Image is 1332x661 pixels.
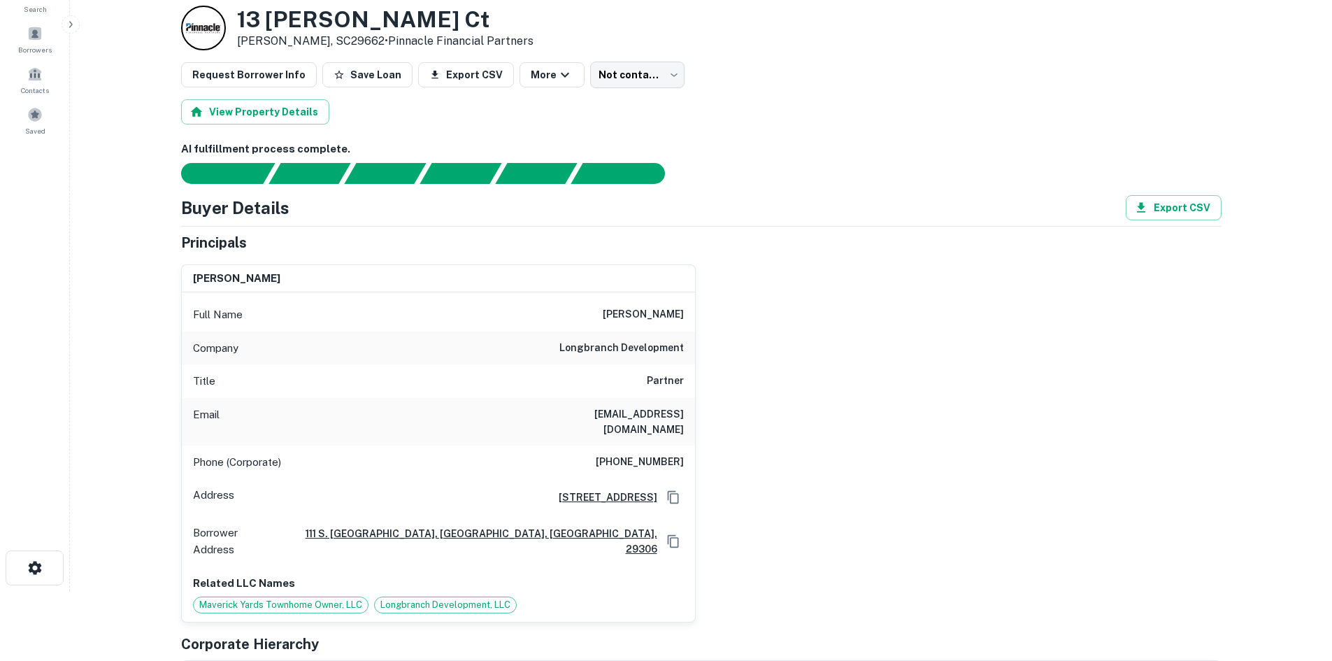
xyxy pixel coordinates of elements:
[420,163,501,184] div: Principals found, AI now looking for contact information...
[193,373,215,390] p: Title
[590,62,685,88] div: Not contacted
[647,373,684,390] h6: Partner
[559,340,684,357] h6: longbranch development
[596,454,684,471] h6: [PHONE_NUMBER]
[1126,195,1222,220] button: Export CSV
[495,163,577,184] div: Principals found, still searching for contact information. This may take time...
[193,454,281,471] p: Phone (Corporate)
[375,598,516,612] span: Longbranch Development, LLC
[344,163,426,184] div: Documents found, AI parsing details...
[181,232,247,253] h5: Principals
[322,62,413,87] button: Save Loan
[25,125,45,136] span: Saved
[181,62,317,87] button: Request Borrower Info
[237,6,533,33] h3: 13 [PERSON_NAME] Ct
[516,406,684,437] h6: [EMAIL_ADDRESS][DOMAIN_NAME]
[547,490,657,505] a: [STREET_ADDRESS]
[193,487,234,508] p: Address
[21,85,49,96] span: Contacts
[181,195,289,220] h4: Buyer Details
[663,487,684,508] button: Copy Address
[418,62,514,87] button: Export CSV
[193,525,277,557] p: Borrower Address
[18,44,52,55] span: Borrowers
[520,62,585,87] button: More
[181,634,319,655] h5: Corporate Hierarchy
[164,163,269,184] div: Sending borrower request to AI...
[193,406,220,437] p: Email
[193,340,238,357] p: Company
[24,3,47,15] span: Search
[603,306,684,323] h6: [PERSON_NAME]
[4,20,66,58] a: Borrowers
[193,306,243,323] p: Full Name
[194,598,368,612] span: Maverick Yards Townhome Owner, LLC
[193,575,684,592] p: Related LLC Names
[181,99,329,125] button: View Property Details
[4,61,66,99] a: Contacts
[282,526,657,557] a: 111 s. [GEOGRAPHIC_DATA], [GEOGRAPHIC_DATA], [GEOGRAPHIC_DATA], 29306
[268,163,350,184] div: Your request is received and processing...
[388,34,533,48] a: Pinnacle Financial Partners
[571,163,682,184] div: AI fulfillment process complete.
[4,101,66,139] a: Saved
[1262,549,1332,616] iframe: Chat Widget
[237,33,533,50] p: [PERSON_NAME], SC29662 •
[663,531,684,552] button: Copy Address
[193,271,280,287] h6: [PERSON_NAME]
[181,141,1222,157] h6: AI fulfillment process complete.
